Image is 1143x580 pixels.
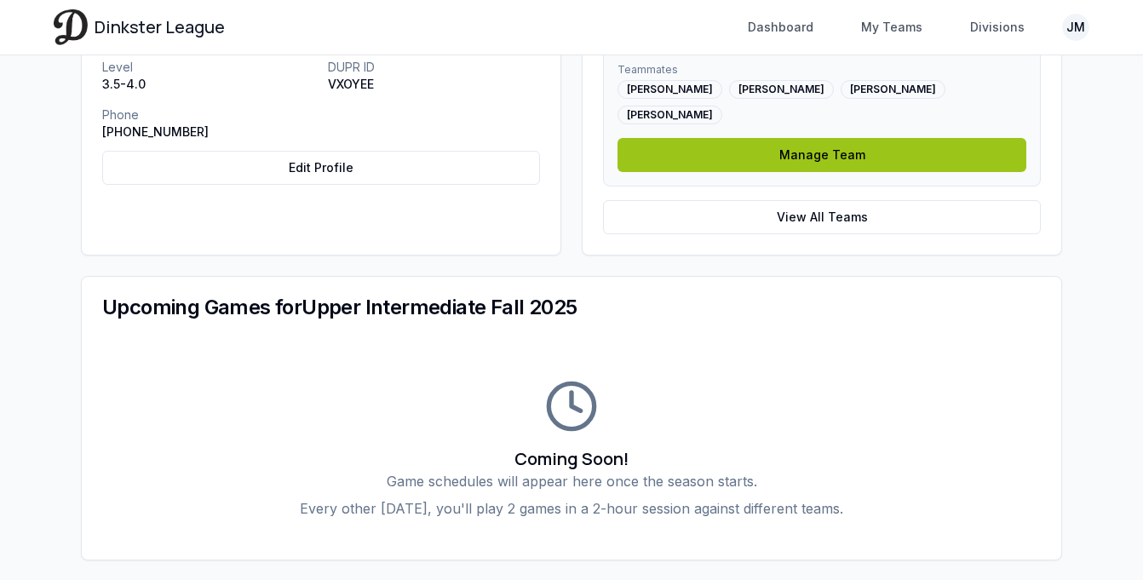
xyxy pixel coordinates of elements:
a: Dinkster League [54,9,225,44]
p: DUPR ID [328,59,540,76]
p: [PHONE_NUMBER] [102,123,314,141]
p: Teammates [617,63,1026,77]
div: [PERSON_NAME] [617,106,722,124]
p: Level [102,59,314,76]
p: Game schedules will appear here once the season starts. [102,471,1041,491]
div: [PERSON_NAME] [841,80,945,99]
a: Edit Profile [102,151,540,185]
a: Divisions [960,12,1035,43]
div: [PERSON_NAME] [729,80,834,99]
p: VXOYEE [328,76,540,93]
p: Phone [102,106,314,123]
span: Dinkster League [95,15,225,39]
a: Manage Team [617,138,1026,172]
p: Every other [DATE], you'll play 2 games in a 2-hour session against different teams. [102,498,1041,519]
a: View All Teams [603,200,1041,234]
div: [PERSON_NAME] [617,80,722,99]
a: My Teams [851,12,933,43]
div: Upcoming Games for Upper Intermediate Fall 2025 [102,297,1041,318]
h3: Coming Soon! [102,447,1041,471]
p: 3.5-4.0 [102,76,314,93]
img: Dinkster [54,9,88,44]
button: JM [1062,14,1089,41]
a: Dashboard [738,12,824,43]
